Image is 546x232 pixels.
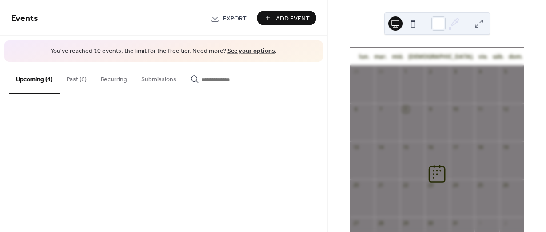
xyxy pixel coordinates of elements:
[403,68,409,75] div: 1
[477,220,484,226] div: 1
[427,106,434,113] div: 9
[477,144,484,150] div: 18
[490,48,506,66] div: sáb.
[476,48,490,66] div: vie.
[403,144,409,150] div: 15
[427,68,434,75] div: 2
[377,182,384,189] div: 21
[452,182,459,189] div: 24
[427,220,434,226] div: 30
[427,144,434,150] div: 16
[377,144,384,150] div: 14
[223,14,247,23] span: Export
[406,48,476,66] div: [DEMOGRAPHIC_DATA].
[352,106,359,113] div: 6
[204,11,253,25] a: Export
[352,68,359,75] div: 29
[357,48,372,66] div: lun.
[502,182,509,189] div: 26
[134,62,183,93] button: Submissions
[13,47,314,56] span: You've reached 10 events, the limit for the free tier. Need more? .
[452,144,459,150] div: 17
[506,48,525,66] div: dom.
[9,62,60,94] button: Upcoming (4)
[403,182,409,189] div: 22
[403,220,409,226] div: 29
[452,68,459,75] div: 3
[372,48,390,66] div: mar.
[427,182,434,189] div: 23
[452,220,459,226] div: 31
[377,68,384,75] div: 30
[352,182,359,189] div: 20
[477,106,484,113] div: 11
[502,106,509,113] div: 12
[477,68,484,75] div: 4
[60,62,94,93] button: Past (6)
[11,10,38,27] span: Events
[502,144,509,150] div: 19
[227,45,275,57] a: See your options
[390,48,406,66] div: mié.
[452,106,459,113] div: 10
[377,106,384,113] div: 7
[352,144,359,150] div: 13
[477,182,484,189] div: 25
[377,220,384,226] div: 28
[94,62,134,93] button: Recurring
[502,220,509,226] div: 2
[352,220,359,226] div: 27
[502,68,509,75] div: 5
[403,106,409,113] div: 8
